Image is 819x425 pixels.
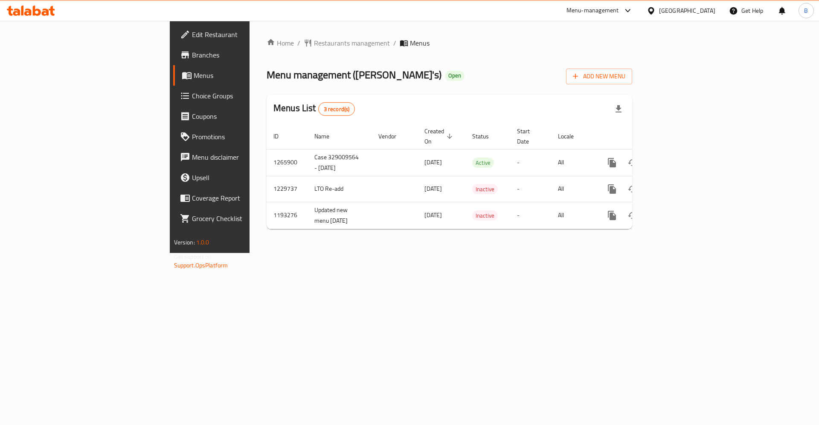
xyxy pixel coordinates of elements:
[424,157,442,168] span: [DATE]
[659,6,715,15] div: [GEOGRAPHIC_DATA]
[622,179,643,199] button: Change Status
[194,70,300,80] span: Menus
[319,105,355,113] span: 3 record(s)
[472,211,498,221] span: Inactive
[424,126,455,146] span: Created On
[622,152,643,173] button: Change Status
[192,213,300,224] span: Grocery Checklist
[602,152,622,173] button: more
[566,6,619,16] div: Menu-management
[192,29,300,40] span: Edit Restaurant
[314,38,390,48] span: Restaurants management
[304,38,390,48] a: Restaurants management
[273,102,355,116] h2: Menus List
[314,131,340,141] span: Name
[517,126,541,146] span: Start Date
[192,193,300,203] span: Coverage Report
[173,45,307,65] a: Branches
[410,38,430,48] span: Menus
[173,86,307,106] a: Choice Groups
[308,149,372,176] td: Case 329009564 - [DATE]
[173,24,307,45] a: Edit Restaurant
[173,188,307,208] a: Coverage Report
[573,71,625,82] span: Add New Menu
[472,131,500,141] span: Status
[192,111,300,121] span: Coupons
[174,237,195,248] span: Version:
[267,123,691,229] table: enhanced table
[566,69,632,84] button: Add New Menu
[510,202,551,229] td: -
[602,179,622,199] button: more
[510,176,551,202] td: -
[267,65,441,84] span: Menu management ( [PERSON_NAME]'s )
[551,202,595,229] td: All
[192,91,300,101] span: Choice Groups
[173,106,307,126] a: Coupons
[192,132,300,142] span: Promotions
[445,71,465,81] div: Open
[196,237,209,248] span: 1.0.0
[173,126,307,147] a: Promotions
[174,260,228,271] a: Support.OpsPlatform
[622,205,643,226] button: Change Status
[424,183,442,194] span: [DATE]
[472,184,498,194] div: Inactive
[273,131,290,141] span: ID
[551,176,595,202] td: All
[308,202,372,229] td: Updated new menu [DATE]
[393,38,396,48] li: /
[192,50,300,60] span: Branches
[192,152,300,162] span: Menu disclaimer
[424,210,442,221] span: [DATE]
[510,149,551,176] td: -
[267,38,632,48] nav: breadcrumb
[173,147,307,167] a: Menu disclaimer
[551,149,595,176] td: All
[472,158,494,168] span: Active
[445,72,465,79] span: Open
[318,102,355,116] div: Total records count
[558,131,585,141] span: Locale
[308,176,372,202] td: LTO Re-add
[174,251,213,262] span: Get support on:
[173,65,307,86] a: Menus
[173,167,307,188] a: Upsell
[192,172,300,183] span: Upsell
[595,123,691,149] th: Actions
[173,208,307,229] a: Grocery Checklist
[378,131,407,141] span: Vendor
[602,205,622,226] button: more
[608,99,629,119] div: Export file
[804,6,808,15] span: B
[472,184,498,194] span: Inactive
